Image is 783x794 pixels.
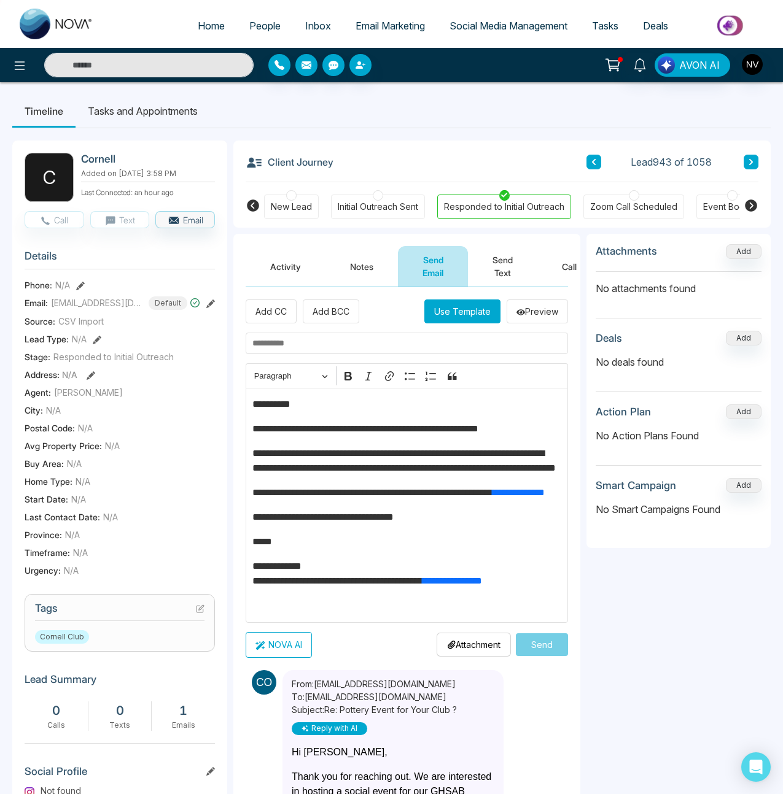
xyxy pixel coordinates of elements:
[237,14,293,37] a: People
[25,439,102,452] span: Avg Property Price :
[254,369,318,384] span: Paragraph
[450,20,567,32] span: Social Media Management
[185,14,237,37] a: Home
[687,12,776,39] img: Market-place.gif
[249,20,281,32] span: People
[25,315,55,328] span: Source:
[246,632,312,658] button: NOVA AI
[424,299,501,323] button: Use Template
[25,153,74,202] div: C
[643,20,668,32] span: Deals
[46,404,61,417] span: N/A
[303,299,359,323] button: Add BCC
[516,633,568,656] button: Send
[103,511,118,523] span: N/A
[25,457,64,470] span: Buy Area :
[53,350,174,363] span: Responded to Initial Outreach
[356,20,425,32] span: Email Marketing
[31,720,82,731] div: Calls
[25,528,62,541] span: Province :
[468,246,537,287] button: Send Text
[55,279,70,291] span: N/A
[25,211,84,228] button: Call
[72,333,87,345] span: N/A
[655,53,730,77] button: AVON AI
[246,388,568,623] div: Editor editing area: main
[35,602,205,621] h3: Tags
[246,153,333,171] h3: Client Journey
[25,296,48,309] span: Email:
[35,630,89,644] span: Cornell Club
[742,54,763,75] img: User Avatar
[292,722,367,735] button: Reply with AI
[325,246,398,287] button: Notes
[105,439,120,452] span: N/A
[81,153,210,165] h2: Cornell
[447,638,501,651] p: Attachment
[507,299,568,323] button: Preview
[343,14,437,37] a: Email Marketing
[726,404,762,419] button: Add
[246,246,325,287] button: Activity
[726,244,762,259] button: Add
[90,211,150,228] button: Text
[78,422,93,434] span: N/A
[25,475,72,488] span: Home Type :
[596,428,762,443] p: No Action Plans Found
[596,272,762,296] p: No attachments found
[31,701,82,720] div: 0
[81,185,215,198] p: Last Connected: an hour ago
[155,211,215,228] button: Email
[25,333,69,345] span: Lead Type:
[596,245,657,257] h3: Attachments
[51,296,143,309] span: [EMAIL_ADDRESS][DOMAIN_NAME]
[25,386,51,399] span: Agent:
[158,701,209,720] div: 1
[398,246,468,287] button: Send Email
[71,493,86,506] span: N/A
[292,703,457,716] p: Subject: Re: Pottery Event for Your Club ?
[12,94,76,128] li: Timeline
[292,677,457,690] p: From: [EMAIL_ADDRESS][DOMAIN_NAME]
[537,246,601,287] button: Call
[631,14,680,37] a: Deals
[76,475,90,488] span: N/A
[81,168,215,179] p: Added on [DATE] 3:58 PM
[67,457,82,470] span: N/A
[73,546,88,559] span: N/A
[158,720,209,731] div: Emails
[703,201,761,213] div: Event Booked
[580,14,631,37] a: Tasks
[58,315,104,328] span: CSV Import
[293,14,343,37] a: Inbox
[246,363,568,387] div: Editor toolbar
[246,299,297,323] button: Add CC
[198,20,225,32] span: Home
[25,546,70,559] span: Timeframe :
[76,94,210,128] li: Tasks and Appointments
[444,201,564,213] div: Responded to Initial Outreach
[25,368,77,381] span: Address:
[305,20,331,32] span: Inbox
[631,155,712,169] span: Lead 943 of 1058
[249,366,333,385] button: Paragraph
[25,279,52,291] span: Phone:
[25,673,215,692] h3: Lead Summary
[25,564,61,577] span: Urgency :
[726,478,762,493] button: Add
[596,332,622,344] h3: Deals
[590,201,677,213] div: Zoom Call Scheduled
[54,386,123,399] span: [PERSON_NAME]
[25,765,215,784] h3: Social Profile
[95,720,146,731] div: Texts
[679,58,720,72] span: AVON AI
[62,369,77,380] span: N/A
[596,406,651,418] h3: Action Plan
[25,493,68,506] span: Start Date :
[25,422,75,434] span: Postal Code :
[25,511,100,523] span: Last Contact Date :
[252,670,276,695] img: Sender
[292,690,457,703] p: To: [EMAIL_ADDRESS][DOMAIN_NAME]
[64,564,79,577] span: N/A
[65,528,80,541] span: N/A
